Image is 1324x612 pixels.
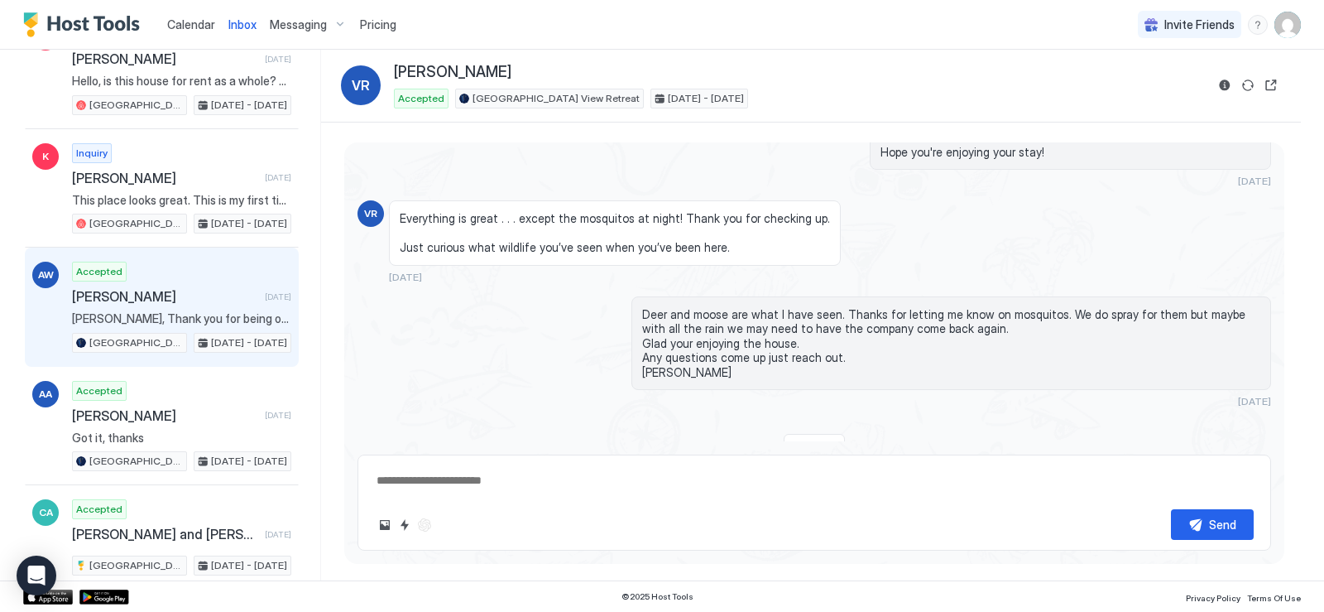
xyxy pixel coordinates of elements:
span: [GEOGRAPHIC_DATA] View Retreat [89,98,183,113]
span: [DATE] - [DATE] [211,335,287,350]
a: Terms Of Use [1247,588,1301,605]
span: K [42,149,49,164]
span: [DATE] [265,529,291,540]
span: [PERSON_NAME] [394,63,511,82]
span: [PERSON_NAME] [72,51,258,67]
span: Inbox [228,17,257,31]
span: [DATE] [265,292,291,302]
span: Accepted [76,383,122,398]
span: VR [352,75,370,95]
span: [DATE] - [DATE] [211,98,287,113]
a: App Store [23,590,73,605]
a: Google Play Store [79,590,129,605]
div: Send [1209,516,1236,533]
button: Open reservation [1261,75,1281,95]
span: This place looks great. This is my first time using Airbnb. I'd like to discuss whether it's suit... [72,193,291,208]
span: Hello, is this house for rent as a whole? Will there be other people staying here during our stay? [72,74,291,89]
span: Accepted [398,91,444,106]
span: [DATE] [265,410,291,421]
span: [GEOGRAPHIC_DATA] View Retreat [89,216,183,231]
span: [PERSON_NAME] [72,407,258,424]
a: Host Tools Logo [23,12,147,37]
div: menu [1248,15,1268,35]
a: Privacy Policy [1186,588,1240,605]
span: AW [38,267,54,282]
span: [DATE] - [DATE] [211,558,287,573]
span: [DATE] [265,172,291,183]
span: [GEOGRAPHIC_DATA] View Retreat [89,558,183,573]
span: Messaging [270,17,327,32]
span: Accepted [76,502,122,517]
span: [DATE] - [DATE] [668,91,744,106]
span: Invite Friends [1164,17,1235,32]
span: Calendar [167,17,215,31]
span: [GEOGRAPHIC_DATA] View Retreat [89,335,183,350]
button: Sync reservation [1238,75,1258,95]
span: Terms Of Use [1247,593,1301,603]
span: Inquiry [76,146,108,161]
span: Got it, thanks [72,431,291,446]
button: Upload image [375,515,395,535]
span: CA [39,505,53,520]
span: [PERSON_NAME], Thank you for being our guest. I am happy your family enjoyed the house and your t... [72,311,291,326]
span: Privacy Policy [1186,593,1240,603]
span: [DATE] - [DATE] [211,216,287,231]
span: Pricing [360,17,396,32]
span: [DATE] [265,54,291,65]
span: © 2025 Host Tools [621,591,693,602]
div: Open Intercom Messenger [17,556,56,595]
span: [PERSON_NAME] and [PERSON_NAME] [72,526,258,542]
div: User profile [1274,12,1301,38]
span: [DATE] - [DATE] [211,454,287,469]
span: Accepted [76,264,122,279]
span: VR [364,206,377,221]
span: [DATE] [1238,395,1271,407]
span: [PERSON_NAME] [72,288,258,305]
span: Deer and moose are what I have seen. Thanks for letting me know on mosquitos. We do spray for the... [642,307,1260,380]
button: Send [1171,509,1254,540]
span: [DATE] [1238,175,1271,187]
span: [PERSON_NAME] [72,170,258,186]
span: [GEOGRAPHIC_DATA] View Retreat [89,454,183,469]
a: Inbox [228,16,257,33]
span: AA [39,387,52,402]
button: Quick reply [395,515,415,535]
button: Reservation information [1215,75,1235,95]
span: Everything is great . . . except the mosquitos at night! Thank you for checking up. Just curious ... [400,211,830,255]
span: [GEOGRAPHIC_DATA] View Retreat [473,91,640,106]
a: Calendar [167,16,215,33]
span: [DATE] [389,271,422,283]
